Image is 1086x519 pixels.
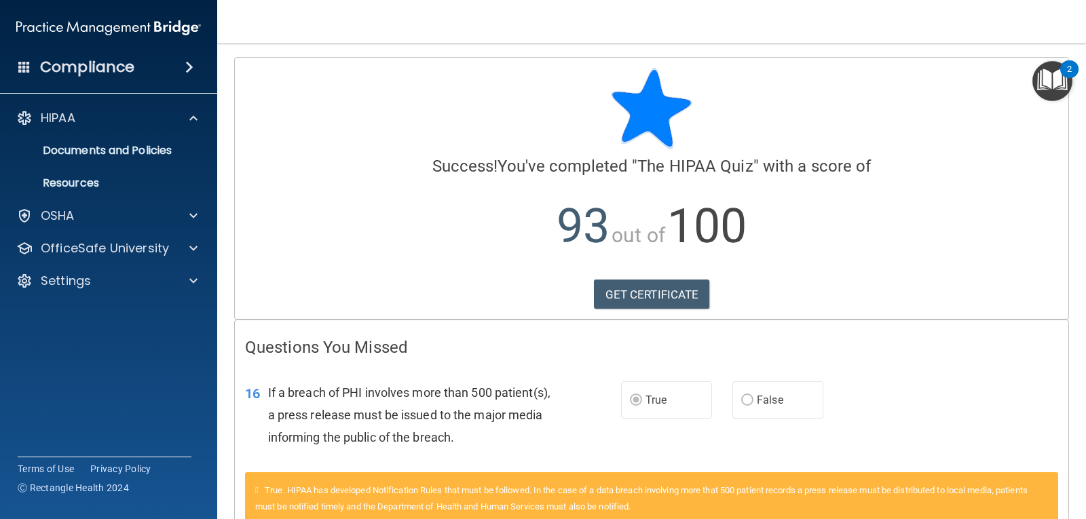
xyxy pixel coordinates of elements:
h4: Compliance [40,58,134,77]
a: OSHA [16,208,198,224]
span: out of [612,223,665,247]
span: False [757,393,783,406]
a: Settings [16,273,198,289]
span: The HIPAA Quiz [637,157,753,176]
img: PMB logo [16,14,201,41]
h4: You've completed " " with a score of [245,157,1058,175]
p: Resources [9,176,194,190]
span: Success! [432,157,498,176]
a: OfficeSafe University [16,240,198,256]
p: HIPAA [41,110,75,126]
a: GET CERTIFICATE [594,280,710,309]
img: blue-star-rounded.9d042014.png [611,68,692,149]
span: If a breach of PHI involves more than 500 patient(s), a press release must be issued to the major... [268,385,550,444]
p: Settings [41,273,91,289]
a: HIPAA [16,110,198,126]
input: True [630,396,642,406]
span: True. HIPAA has developed Notification Rules that must be followed. In the case of a data breach ... [255,485,1028,512]
a: Privacy Policy [90,462,151,476]
span: Ⓒ Rectangle Health 2024 [18,481,129,495]
span: True [645,393,667,406]
div: 2 [1067,69,1072,87]
button: Open Resource Center, 2 new notifications [1032,61,1072,101]
p: Documents and Policies [9,144,194,157]
span: 93 [557,198,610,254]
h4: Questions You Missed [245,339,1058,356]
span: 100 [667,198,747,254]
span: 16 [245,385,260,402]
p: OSHA [41,208,75,224]
iframe: Drift Widget Chat Controller [1018,444,1070,495]
p: OfficeSafe University [41,240,169,256]
input: False [741,396,753,406]
a: Terms of Use [18,462,74,476]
